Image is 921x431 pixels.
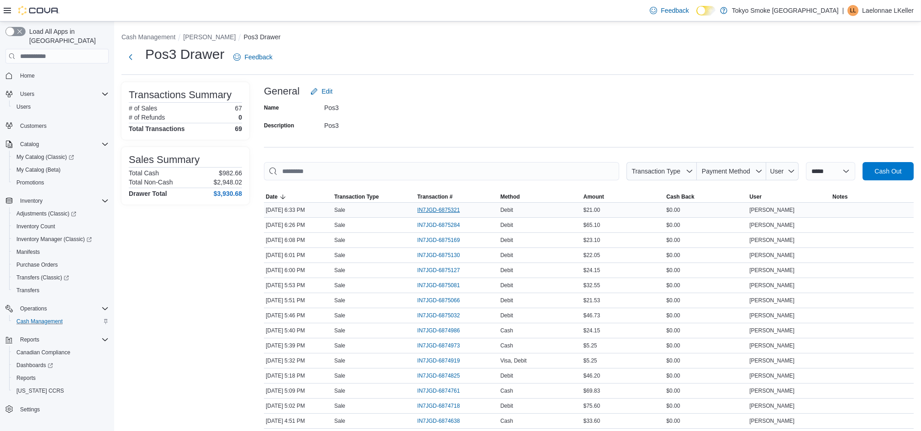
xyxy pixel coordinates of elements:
[499,191,582,202] button: Method
[500,402,513,410] span: Debit
[417,357,460,364] span: IN7JGD-6874919
[264,325,332,336] div: [DATE] 5:40 PM
[417,221,460,229] span: IN7JGD-6875284
[334,206,345,214] p: Sale
[417,280,469,291] button: IN7JGD-6875081
[847,5,858,16] div: Laelonnae LKeller
[334,372,345,379] p: Sale
[500,297,513,304] span: Debit
[16,261,58,268] span: Purchase Orders
[664,295,747,306] div: $0.00
[334,252,345,259] p: Sale
[500,252,513,259] span: Debit
[417,385,469,396] button: IN7JGD-6874761
[13,221,59,232] a: Inventory Count
[264,250,332,261] div: [DATE] 6:01 PM
[832,193,847,200] span: Notes
[121,33,175,41] button: Cash Management
[2,302,112,315] button: Operations
[500,327,513,334] span: Cash
[749,252,795,259] span: [PERSON_NAME]
[13,247,109,258] span: Manifests
[121,32,914,43] nav: An example of EuiBreadcrumbs
[9,151,112,163] a: My Catalog (Classic)
[13,272,73,283] a: Transfers (Classic)
[664,220,747,231] div: $0.00
[16,374,36,382] span: Reports
[749,282,795,289] span: [PERSON_NAME]
[417,312,460,319] span: IN7JGD-6875032
[16,195,109,206] span: Inventory
[417,220,469,231] button: IN7JGD-6875284
[214,179,242,186] p: $2,948.02
[697,162,766,180] button: Payment Method
[13,347,109,358] span: Canadian Compliance
[500,372,513,379] span: Debit
[264,400,332,411] div: [DATE] 5:02 PM
[13,347,74,358] a: Canadian Compliance
[264,340,332,351] div: [DATE] 5:39 PM
[264,280,332,291] div: [DATE] 5:53 PM
[632,168,680,175] span: Transaction Type
[145,45,224,63] h1: Pos3 Drawer
[334,402,345,410] p: Sale
[334,342,345,349] p: Sale
[584,327,600,334] span: $24.15
[417,400,469,411] button: IN7JGD-6874718
[16,139,109,150] span: Catalog
[16,334,43,345] button: Reports
[2,138,112,151] button: Catalog
[129,154,200,165] h3: Sales Summary
[500,193,520,200] span: Method
[584,387,600,394] span: $69.83
[20,122,47,130] span: Customers
[214,190,242,197] h4: $3,930.68
[500,312,513,319] span: Debit
[664,370,747,381] div: $0.00
[13,208,80,219] a: Adjustments (Classic)
[13,316,66,327] a: Cash Management
[417,415,469,426] button: IN7JGD-6874638
[417,402,460,410] span: IN7JGD-6874718
[417,205,469,215] button: IN7JGD-6875321
[664,265,747,276] div: $0.00
[16,179,44,186] span: Promotions
[417,267,460,274] span: IN7JGD-6875127
[9,207,112,220] a: Adjustments (Classic)
[264,235,332,246] div: [DATE] 6:08 PM
[2,194,112,207] button: Inventory
[417,295,469,306] button: IN7JGD-6875066
[20,197,42,205] span: Inventory
[20,336,39,343] span: Reports
[13,101,34,112] a: Users
[702,168,750,175] span: Payment Method
[264,220,332,231] div: [DATE] 6:26 PM
[582,191,665,202] button: Amount
[13,164,109,175] span: My Catalog (Beta)
[334,312,345,319] p: Sale
[417,372,460,379] span: IN7JGD-6874825
[264,415,332,426] div: [DATE] 4:51 PM
[13,101,109,112] span: Users
[129,89,232,100] h3: Transactions Summary
[664,355,747,366] div: $0.00
[9,384,112,397] button: [US_STATE] CCRS
[16,89,109,100] span: Users
[863,162,914,180] button: Cash Out
[20,406,40,413] span: Settings
[500,221,513,229] span: Debit
[2,88,112,100] button: Users
[13,360,57,371] a: Dashboards
[13,208,109,219] span: Adjustments (Classic)
[13,259,62,270] a: Purchase Orders
[766,162,799,180] button: User
[696,6,716,16] input: Dark Mode
[334,297,345,304] p: Sale
[334,357,345,364] p: Sale
[2,403,112,416] button: Settings
[584,221,600,229] span: $65.10
[235,125,242,132] h4: 69
[121,48,140,66] button: Next
[264,191,332,202] button: Date
[664,400,747,411] div: $0.00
